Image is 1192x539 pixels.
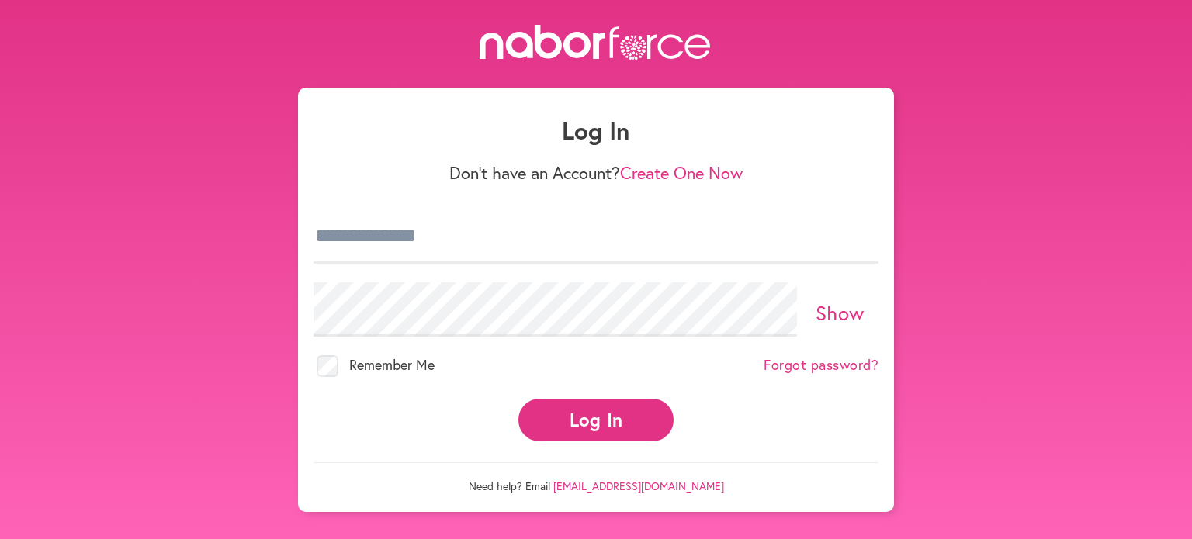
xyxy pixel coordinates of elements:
[314,116,878,145] h1: Log In
[764,357,878,374] a: Forgot password?
[314,462,878,493] p: Need help? Email
[553,479,724,493] a: [EMAIL_ADDRESS][DOMAIN_NAME]
[620,161,743,184] a: Create One Now
[816,299,865,326] a: Show
[349,355,435,374] span: Remember Me
[314,163,878,183] p: Don't have an Account?
[518,399,674,441] button: Log In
